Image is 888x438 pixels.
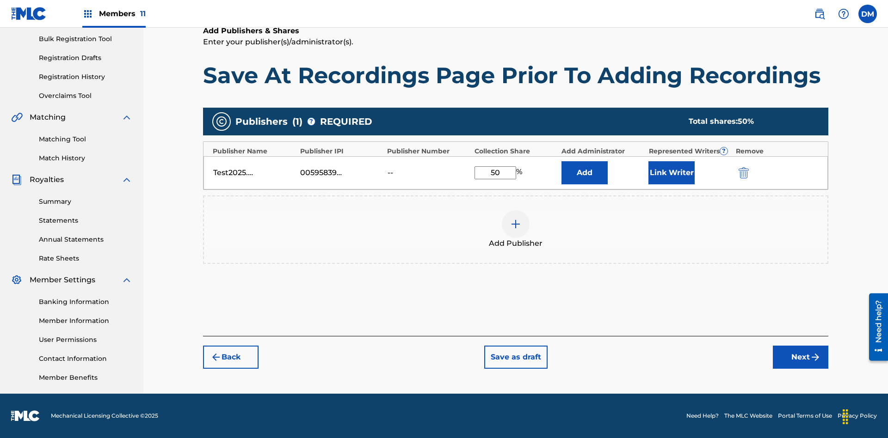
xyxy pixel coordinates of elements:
img: Royalties [11,174,22,185]
div: Collection Share [475,146,557,156]
a: Portal Terms of Use [778,412,832,420]
span: ( 1 ) [292,115,302,128]
button: Next [773,346,828,369]
span: ? [720,147,728,155]
span: 11 [140,9,146,18]
a: Statements [39,216,132,225]
img: search [814,8,825,19]
img: Member Settings [11,274,22,286]
a: User Permissions [39,335,132,345]
h6: Add Publishers & Shares [203,25,828,36]
img: 12a2ab48e56ec057fbd8.svg [739,167,749,178]
span: % [516,166,524,179]
a: Banking Information [39,297,132,307]
div: Publisher Number [387,146,470,156]
img: expand [121,274,132,286]
span: Royalties [30,174,64,185]
div: Drag [838,403,853,431]
div: Publisher Name [213,146,296,156]
div: Help [834,5,853,23]
a: Annual Statements [39,235,132,244]
a: Rate Sheets [39,254,132,263]
a: Overclaims Tool [39,91,132,101]
a: Member Benefits [39,373,132,383]
span: Mechanical Licensing Collective © 2025 [51,412,158,420]
button: Save as draft [484,346,548,369]
span: Members [99,8,146,19]
a: Public Search [810,5,829,23]
span: ? [308,118,315,125]
button: Link Writer [648,161,695,184]
div: Represented Writers [649,146,732,156]
img: expand [121,174,132,185]
a: Registration Drafts [39,53,132,63]
div: Add Administrator [561,146,644,156]
p: Enter your publisher(s)/administrator(s). [203,36,828,48]
span: 50 % [738,117,754,126]
div: Publisher IPI [300,146,383,156]
div: Total shares: [689,116,810,127]
img: Matching [11,112,23,123]
a: Contact Information [39,354,132,364]
a: Match History [39,153,132,163]
button: Add [561,161,608,184]
img: help [838,8,849,19]
span: Publishers [235,115,288,128]
a: Registration History [39,72,132,82]
span: Matching [30,112,66,123]
img: logo [11,410,40,421]
a: Summary [39,197,132,207]
span: REQUIRED [320,115,372,128]
a: Member Information [39,316,132,326]
span: Member Settings [30,274,95,286]
img: 7ee5dd4eb1f8a8e3ef2f.svg [210,352,222,363]
a: Matching Tool [39,134,132,144]
div: User Menu [858,5,877,23]
iframe: Chat Widget [842,394,888,438]
img: Top Rightsholders [82,8,93,19]
img: expand [121,112,132,123]
h1: Save At Recordings Page Prior To Adding Recordings [203,61,828,89]
button: Back [203,346,259,369]
a: Privacy Policy [838,412,877,420]
a: The MLC Website [724,412,772,420]
iframe: Resource Center [862,290,888,365]
img: add [510,219,521,230]
a: Bulk Registration Tool [39,34,132,44]
div: Remove [736,146,819,156]
a: Need Help? [686,412,719,420]
span: Add Publisher [489,238,543,249]
img: publishers [216,116,227,127]
img: f7272a7cc735f4ea7f67.svg [810,352,821,363]
img: MLC Logo [11,7,47,20]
